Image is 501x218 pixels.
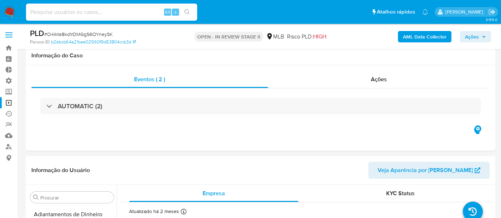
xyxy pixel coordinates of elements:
[26,7,197,17] input: Pesquise usuários ou casos...
[30,39,50,45] b: Person ID
[488,8,496,16] a: Sair
[129,208,179,215] p: Atualizado há 2 meses
[174,9,177,15] span: s
[40,194,111,201] input: Procurar
[44,31,113,38] span: # O4lkte8kd1rDMGgS6OYneySK
[58,102,102,110] h3: AUTOMATIC (2)
[30,27,44,39] b: PLD
[460,31,491,42] button: Ações
[403,31,446,42] b: AML Data Collector
[287,33,326,41] span: Risco PLD:
[31,167,90,174] h1: Informação do Usuário
[51,39,136,45] a: b2ebcb64a21bee02560f9d53804ccb3d
[445,9,486,15] p: alexandra.macedo@mercadolivre.com
[386,189,415,197] span: KYC Status
[134,75,165,83] span: Eventos ( 2 )
[422,9,428,15] a: Notificações
[368,162,490,179] button: Veja Aparência por [PERSON_NAME]
[33,194,39,200] button: Procurar
[371,75,387,83] span: Ações
[165,9,170,15] span: Alt
[378,162,473,179] span: Veja Aparência por [PERSON_NAME]
[40,98,481,114] div: AUTOMATIC (2)
[313,32,326,41] span: HIGH
[465,31,479,42] span: Ações
[194,32,263,42] p: OPEN - IN REVIEW STAGE II
[203,189,225,197] span: Empresa
[180,7,194,17] button: search-icon
[377,8,415,16] span: Atalhos rápidos
[266,33,284,41] div: MLB
[31,52,490,59] h1: Informação do Caso
[398,31,451,42] button: AML Data Collector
